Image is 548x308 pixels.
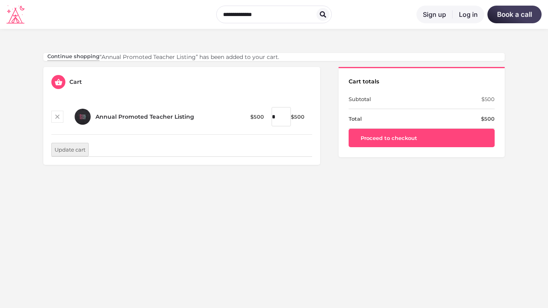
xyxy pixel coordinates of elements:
[47,53,99,61] a: Continue shopping
[453,6,484,23] a: Log in
[250,113,264,120] bdi: 500
[349,109,371,128] th: Total
[349,78,495,85] h2: Cart totals
[416,6,453,23] a: Sign up
[349,89,371,109] th: Subtotal
[481,115,484,122] span: $
[95,113,194,120] a: Annual Promoted Teacher Listing
[250,113,254,120] span: $
[349,129,495,147] a: Proceed to checkout
[481,115,495,122] bdi: 500
[69,78,82,86] h5: Cart
[43,53,505,61] div: “Annual Promoted Teacher Listing” has been added to your cart.
[487,6,542,23] a: Book a call
[481,96,495,102] bdi: 500
[51,143,89,156] button: Update cart
[291,113,304,120] bdi: 500
[291,113,294,120] span: $
[481,96,485,102] span: $
[51,111,63,123] a: Remove this item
